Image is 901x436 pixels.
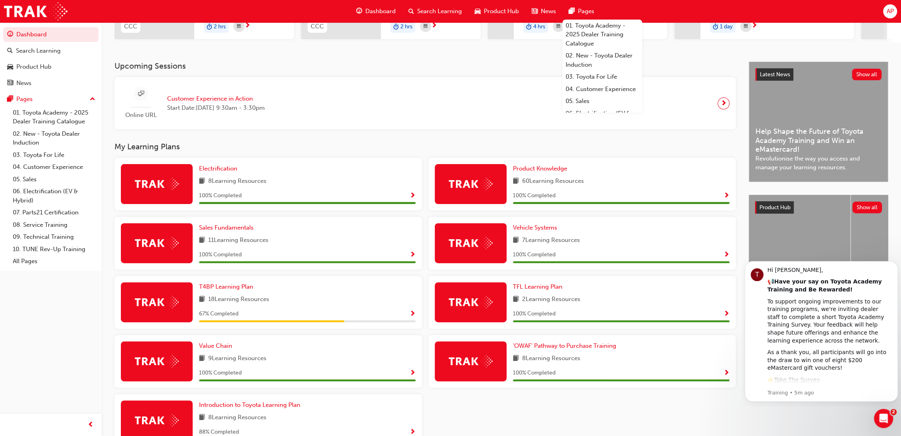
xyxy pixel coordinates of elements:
a: 02. New - Toyota Dealer Induction [10,128,99,149]
span: Show Progress [410,370,416,377]
a: 03. Toyota For Life [562,71,642,83]
button: Show Progress [410,309,416,319]
a: Introduction to Toyota Learning Plan [199,400,304,410]
span: Dashboard [365,7,396,16]
img: Trak [135,414,179,426]
span: 2 Learning Resources [522,295,580,305]
a: 06. Electrification (EV & Hybrid) [10,185,99,206]
a: Vehicle Systems [513,223,560,232]
span: pages-icon [7,96,13,103]
span: guage-icon [7,31,13,38]
span: search-icon [7,48,13,55]
span: Search Learning [417,7,462,16]
a: guage-iconDashboard [350,3,402,20]
a: News [3,76,99,91]
a: car-iconProduct Hub [468,3,525,20]
a: T4BP Learning Plan [199,282,256,291]
button: Show all [852,69,882,80]
span: up-icon [90,94,95,105]
span: duration-icon [393,22,399,32]
a: 03. Toyota For Life [10,149,99,161]
span: prev-icon [88,420,94,430]
a: 07. Parts21 Certification [10,206,99,219]
a: 10. TUNE Rev-Up Training [10,243,99,256]
span: Help Shape the Future of Toyota Academy Training and Win an eMastercard! [755,127,881,154]
img: Trak [449,355,493,367]
span: 2 [890,409,897,415]
img: Trak [449,237,493,249]
a: 04. Customer Experience [562,83,642,95]
span: book-icon [513,295,519,305]
span: 8 Learning Resources [208,176,266,186]
img: Trak [449,296,493,308]
a: 01. Toyota Academy - 2025 Dealer Training Catalogue [562,20,642,50]
span: 100 % Completed [199,191,242,200]
span: 8 Learning Resources [208,413,266,423]
a: 01. Toyota Academy - 2025 Dealer Training Catalogue [10,107,99,128]
a: Latest NewsShow all [755,68,881,81]
a: pages-iconPages [562,3,601,20]
span: Vehicle Systems [513,224,557,231]
a: Online URLCustomer Experience in ActionStart Date:[DATE] 9:30am - 3:30pm [121,83,729,123]
a: 04. Customer Experience [10,161,99,173]
iframe: Intercom notifications message [741,254,901,406]
span: Show Progress [724,370,729,377]
span: Show Progress [410,252,416,259]
span: Online URL [121,111,161,120]
img: Trak [4,2,67,20]
span: duration-icon [207,22,212,32]
span: news-icon [7,80,13,87]
a: TFL Learning Plan [513,282,566,291]
a: Product Knowledge [513,164,570,173]
span: Show Progress [410,311,416,318]
img: Trak [135,296,179,308]
span: calendar-icon [424,22,428,32]
a: Electrification [199,164,241,173]
span: duration-icon [713,22,718,32]
span: 'OWAF' Pathway to Purchase Training [513,342,616,349]
button: Show Progress [724,368,729,378]
span: T4BP Learning Plan [199,283,253,290]
img: Trak [135,355,179,367]
span: CCC [311,22,324,31]
span: 60 Learning Resources [522,176,584,186]
span: 100 % Completed [513,250,556,260]
span: book-icon [199,354,205,364]
span: next-icon [721,98,727,109]
div: Product Hub [16,62,51,71]
span: car-icon [7,63,13,71]
a: Product HubShow all [755,201,882,214]
h3: My Learning Plans [114,142,736,151]
span: 18 Learning Resources [208,295,269,305]
button: Show Progress [724,309,729,319]
span: Electrification [199,165,237,172]
span: book-icon [513,236,519,246]
span: calendar-icon [744,22,748,32]
span: Pages [578,7,594,16]
img: Trak [449,178,493,190]
a: Value Chain [199,341,235,351]
a: All Pages [10,255,99,268]
span: Product Hub [484,7,519,16]
span: book-icon [199,413,205,423]
button: Show Progress [724,250,729,260]
span: Latest News [760,71,790,78]
div: Search Learning [16,46,61,55]
span: 9 Learning Resources [208,354,266,364]
span: 11 Learning Resources [208,236,268,246]
a: search-iconSearch Learning [402,3,468,20]
button: Show Progress [410,368,416,378]
span: next-icon [431,22,437,30]
button: Show all [852,202,882,213]
span: Revolutionise the way you access and manage your learning resources. [755,154,881,172]
span: news-icon [532,6,538,16]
